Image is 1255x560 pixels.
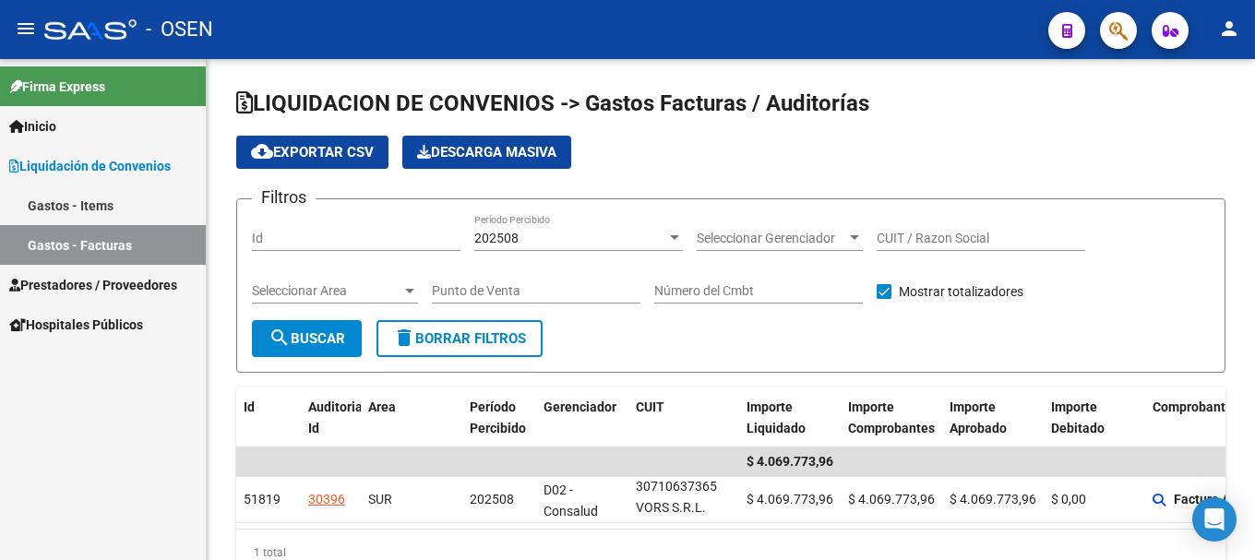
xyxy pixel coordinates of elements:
[899,280,1023,303] span: Mostrar totalizadores
[636,500,706,515] span: VORS S.R.L.
[636,399,664,414] span: CUIT
[301,387,361,448] datatable-header-cell: Auditoria Id
[393,327,415,349] mat-icon: delete
[848,399,935,435] span: Importe Comprobantes
[1051,399,1105,435] span: Importe Debitado
[244,399,255,414] span: Id
[1192,497,1237,542] div: Open Intercom Messenger
[269,330,345,347] span: Buscar
[244,492,281,506] span: 51819
[474,231,519,245] span: 202508
[269,327,291,349] mat-icon: search
[841,387,942,448] datatable-header-cell: Importe Comprobantes
[462,387,536,448] datatable-header-cell: Período Percibido
[942,387,1044,448] datatable-header-cell: Importe Aprobado
[470,399,526,435] span: Período Percibido
[1044,387,1145,448] datatable-header-cell: Importe Debitado
[402,136,571,169] button: Descarga Masiva
[252,320,362,357] button: Buscar
[1218,18,1240,40] mat-icon: person
[544,399,616,414] span: Gerenciador
[236,136,388,169] button: Exportar CSV
[15,18,37,40] mat-icon: menu
[368,399,396,414] span: Area
[747,399,806,435] span: Importe Liquidado
[747,492,833,506] span: $ 4.069.773,96
[470,492,514,506] span: 202508
[402,136,571,169] app-download-masive: Descarga masiva de comprobantes (adjuntos)
[950,399,1007,435] span: Importe Aprobado
[9,77,105,97] span: Firma Express
[251,140,273,162] mat-icon: cloud_download
[9,315,143,335] span: Hospitales Públicos
[544,483,598,518] span: D02 - Consalud
[417,144,556,161] span: Descarga Masiva
[146,9,213,50] span: - OSEN
[251,144,374,161] span: Exportar CSV
[9,156,171,176] span: Liquidación de Convenios
[236,90,869,116] span: LIQUIDACION DE CONVENIOS -> Gastos Facturas / Auditorías
[308,399,363,435] span: Auditoria Id
[628,387,739,448] datatable-header-cell: CUIT
[252,185,316,210] h3: Filtros
[536,387,628,448] datatable-header-cell: Gerenciador
[697,231,846,246] span: Seleccionar Gerenciador
[9,116,56,137] span: Inicio
[308,489,345,510] div: 30396
[950,492,1036,506] span: $ 4.069.773,96
[393,330,526,347] span: Borrar Filtros
[368,492,392,506] span: SUR
[848,492,935,506] span: $ 4.069.773,96
[636,476,717,497] div: 30710637365
[236,387,301,448] datatable-header-cell: Id
[739,387,841,448] datatable-header-cell: Importe Liquidado
[376,320,543,357] button: Borrar Filtros
[361,387,462,448] datatable-header-cell: Area
[9,275,177,295] span: Prestadores / Proveedores
[1051,492,1086,506] span: $ 0,00
[747,454,833,469] span: $ 4.069.773,96
[252,283,401,299] span: Seleccionar Area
